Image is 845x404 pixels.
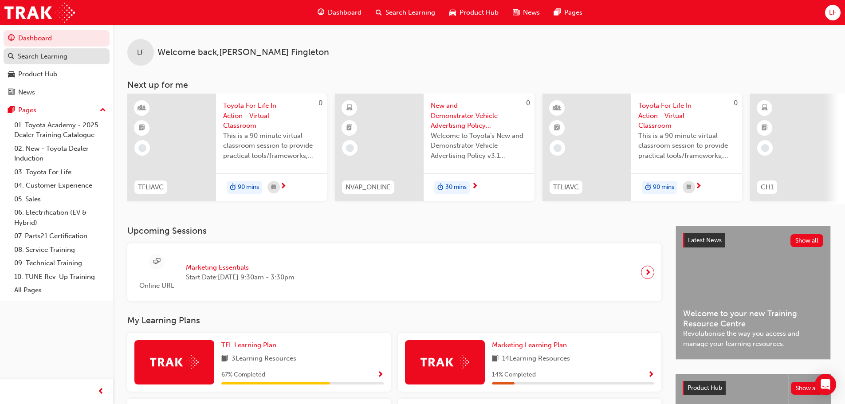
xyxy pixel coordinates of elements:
h3: My Learning Plans [127,315,661,326]
span: Product Hub [460,8,499,18]
span: Search Learning [385,8,435,18]
span: next-icon [645,266,651,278]
a: 09. Technical Training [11,256,110,270]
a: 04. Customer Experience [11,179,110,192]
a: Product HubShow all [683,381,824,395]
span: TFLIAVC [138,182,164,192]
button: Show Progress [648,369,654,380]
img: Trak [421,355,469,369]
a: pages-iconPages [547,4,590,22]
span: search-icon [8,53,14,61]
span: learningRecordVerb_NONE-icon [761,144,769,152]
span: New and Demonstrator Vehicle Advertising Policy (NVAP) – eLearning [431,101,527,131]
span: booktick-icon [346,122,353,134]
button: Show all [791,382,824,395]
span: learningResourceType_INSTRUCTOR_LED-icon [554,102,560,114]
span: duration-icon [230,182,236,193]
span: 67 % Completed [221,370,265,380]
a: 01. Toyota Academy - 2025 Dealer Training Catalogue [11,118,110,142]
img: Trak [4,3,75,23]
span: Start Date: [DATE] 9:30am - 3:30pm [186,272,295,282]
span: booktick-icon [762,122,768,134]
div: Product Hub [18,69,57,79]
span: TFLIAVC [553,182,579,192]
button: Pages [4,102,110,118]
span: up-icon [100,105,106,116]
span: 90 mins [238,182,259,192]
span: TFL Learning Plan [221,341,276,349]
a: Online URLMarketing EssentialsStart Date:[DATE] 9:30am - 3:30pm [134,251,654,294]
span: Latest News [688,236,722,244]
a: TFL Learning Plan [221,340,280,350]
button: LF [825,5,841,20]
span: Product Hub [688,384,722,392]
span: learningResourceType_INSTRUCTOR_LED-icon [139,102,145,114]
span: 0 [734,99,738,107]
span: NVAP_ONLINE [346,182,391,192]
span: Marketing Essentials [186,263,295,273]
span: guage-icon [8,35,15,43]
span: Show Progress [377,371,384,379]
a: 07. Parts21 Certification [11,229,110,243]
span: learningRecordVerb_NONE-icon [138,144,146,152]
a: Dashboard [4,30,110,47]
a: All Pages [11,283,110,297]
span: 3 Learning Resources [232,353,296,365]
a: 05. Sales [11,192,110,206]
span: learningRecordVerb_NONE-icon [346,144,354,152]
a: 06. Electrification (EV & Hybrid) [11,206,110,229]
span: car-icon [8,71,15,78]
span: Pages [564,8,582,18]
span: learningRecordVerb_NONE-icon [554,144,562,152]
span: Toyota For Life In Action - Virtual Classroom [638,101,735,131]
span: book-icon [492,353,499,365]
span: duration-icon [437,182,444,193]
span: News [523,8,540,18]
span: book-icon [221,353,228,365]
a: search-iconSearch Learning [369,4,442,22]
span: learningResourceType_ELEARNING-icon [762,102,768,114]
span: booktick-icon [139,122,145,134]
span: LF [137,47,144,58]
a: Product Hub [4,66,110,82]
span: booktick-icon [554,122,560,134]
a: 10. TUNE Rev-Up Training [11,270,110,284]
a: 03. Toyota For Life [11,165,110,179]
span: search-icon [376,7,382,18]
span: next-icon [280,183,287,191]
span: Welcome to Toyota’s New and Demonstrator Vehicle Advertising Policy v3.1 eLearning module, design... [431,131,527,161]
img: Trak [150,355,199,369]
span: Marketing Learning Plan [492,341,567,349]
span: calendar-icon [687,182,691,193]
a: 0TFLIAVCToyota For Life In Action - Virtual ClassroomThis is a 90 minute virtual classroom sessio... [542,94,742,201]
span: Revolutionise the way you access and manage your learning resources. [683,329,823,349]
a: car-iconProduct Hub [442,4,506,22]
span: news-icon [8,89,15,97]
span: calendar-icon [271,182,276,193]
span: This is a 90 minute virtual classroom session to provide practical tools/frameworks, behaviours a... [223,131,320,161]
div: Search Learning [18,51,67,62]
span: 14 % Completed [492,370,536,380]
span: pages-icon [554,7,561,18]
span: news-icon [513,7,519,18]
a: Search Learning [4,48,110,65]
span: LF [829,8,836,18]
span: CH1 [761,182,774,192]
span: Welcome back , [PERSON_NAME] Fingleton [157,47,329,58]
a: 08. Service Training [11,243,110,257]
span: Welcome to your new Training Resource Centre [683,309,823,329]
h3: Next up for me [113,80,845,90]
button: DashboardSearch LearningProduct HubNews [4,28,110,102]
a: Marketing Learning Plan [492,340,570,350]
button: Show Progress [377,369,384,380]
a: guage-iconDashboard [310,4,369,22]
span: 30 mins [445,182,467,192]
span: guage-icon [318,7,324,18]
span: prev-icon [98,386,104,397]
span: This is a 90 minute virtual classroom session to provide practical tools/frameworks, behaviours a... [638,131,735,161]
span: 14 Learning Resources [502,353,570,365]
div: Pages [18,105,36,115]
span: 0 [526,99,530,107]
